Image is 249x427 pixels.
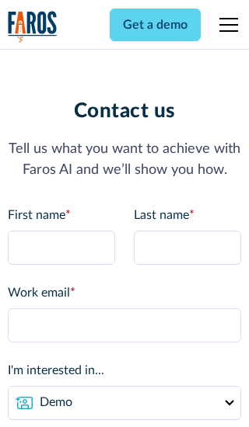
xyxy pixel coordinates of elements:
[8,206,115,224] label: First name
[8,99,242,123] h1: Contact us
[8,11,58,43] img: Logo of the analytics and reporting company Faros.
[110,9,201,41] a: Get a demo
[8,11,58,43] a: home
[8,139,242,181] p: Tell us what you want to achieve with Faros AI and we’ll show you how.
[134,206,241,224] label: Last name
[210,6,241,43] div: menu
[8,361,242,380] label: I'm interested in...
[8,283,242,302] label: Work email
